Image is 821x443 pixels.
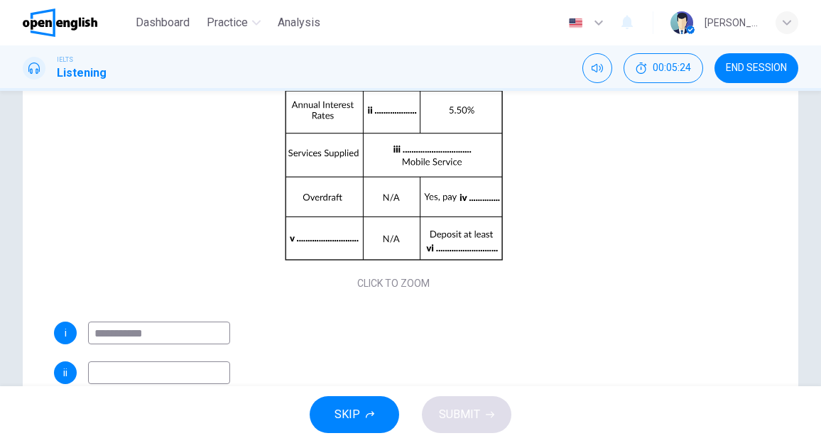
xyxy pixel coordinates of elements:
[272,10,326,35] button: Analysis
[23,9,97,37] img: OpenEnglish logo
[726,62,787,74] span: END SESSION
[136,14,190,31] span: Dashboard
[278,14,320,31] span: Analysis
[23,9,130,37] a: OpenEnglish logo
[705,14,759,31] div: [PERSON_NAME]
[310,396,399,433] button: SKIP
[624,53,703,83] button: 00:05:24
[714,53,798,83] button: END SESSION
[57,55,73,65] span: IELTS
[201,10,266,35] button: Practice
[57,65,107,82] h1: Listening
[624,53,703,83] div: Hide
[63,368,67,378] span: ii
[653,62,691,74] span: 00:05:24
[130,10,195,35] button: Dashboard
[582,53,612,83] div: Mute
[567,18,585,28] img: en
[207,14,248,31] span: Practice
[670,11,693,34] img: Profile picture
[335,405,360,425] span: SKIP
[65,328,67,338] span: i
